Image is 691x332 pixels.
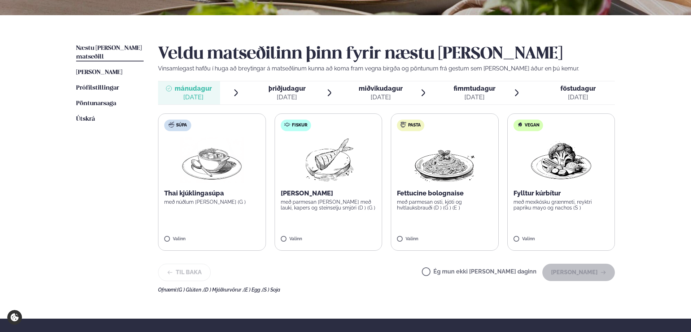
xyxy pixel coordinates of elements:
[164,199,260,205] p: með núðlum [PERSON_NAME] (G )
[158,64,615,73] p: Vinsamlegast hafðu í huga að breytingar á matseðlinum kunna að koma fram vegna birgða og pöntunum...
[284,122,290,128] img: fish.svg
[76,69,122,76] span: [PERSON_NAME]
[244,287,262,293] span: (E ) Egg ,
[76,115,95,124] a: Útskrá
[158,264,211,281] button: Til baka
[517,122,523,128] img: Vegan.svg
[454,93,495,102] div: [DATE]
[281,189,376,198] p: [PERSON_NAME]
[268,85,306,92] span: þriðjudagur
[513,189,609,198] p: Fylltur kúrbítur
[268,93,306,102] div: [DATE]
[397,189,493,198] p: Fettucine bolognaise
[454,85,495,92] span: fimmtudagur
[204,287,244,293] span: (D ) Mjólkurvörur ,
[76,84,119,92] a: Prófílstillingar
[413,137,476,183] img: Spagetti.png
[76,100,116,107] span: Pöntunarsaga
[529,137,593,183] img: Vegan.png
[158,287,615,293] div: Ofnæmi:
[164,189,260,198] p: Thai kjúklingasúpa
[76,85,119,91] span: Prófílstillingar
[408,122,421,128] span: Pasta
[175,93,212,102] div: [DATE]
[281,199,376,211] p: með parmesan [PERSON_NAME] með lauki, kapers og steinselju smjöri (D ) (G )
[401,122,406,128] img: pasta.svg
[525,122,539,128] span: Vegan
[158,44,615,64] h2: Veldu matseðilinn þinn fyrir næstu [PERSON_NAME]
[542,264,615,281] button: [PERSON_NAME]
[397,199,493,211] p: með parmesan osti, kjöti og hvítlauksbrauði (D ) (G ) (E )
[177,287,204,293] span: (G ) Glúten ,
[560,93,596,102] div: [DATE]
[292,122,307,128] span: Fiskur
[560,85,596,92] span: föstudagur
[176,122,187,128] span: Súpa
[359,85,403,92] span: miðvikudagur
[180,137,244,183] img: Soup.png
[169,122,174,128] img: soup.svg
[175,85,212,92] span: mánudagur
[76,68,122,77] a: [PERSON_NAME]
[76,44,144,61] a: Næstu [PERSON_NAME] matseðill
[76,116,95,122] span: Útskrá
[76,99,116,108] a: Pöntunarsaga
[513,199,609,211] p: með mexíkósku grænmeti, reyktri papriku mayo og nachos (S )
[262,287,280,293] span: (S ) Soja
[7,310,22,325] a: Cookie settings
[296,137,360,183] img: Fish.png
[359,93,403,102] div: [DATE]
[76,45,142,60] span: Næstu [PERSON_NAME] matseðill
